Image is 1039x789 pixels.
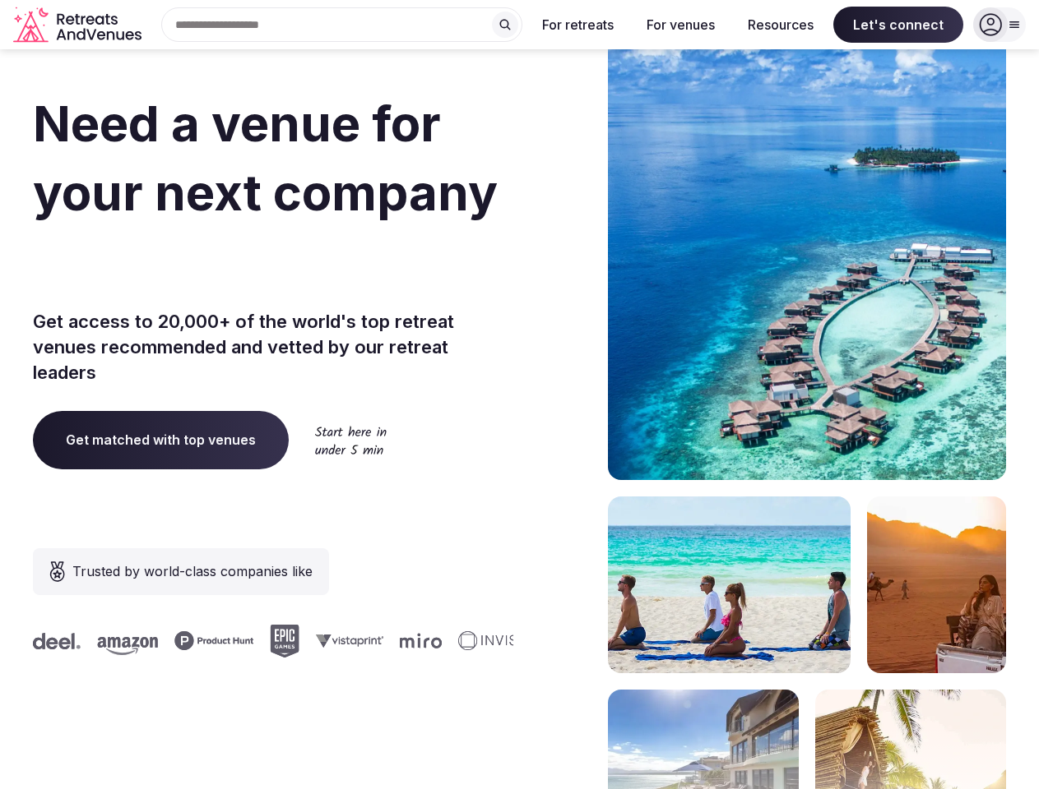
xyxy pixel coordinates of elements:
svg: Epic Games company logo [270,625,299,657]
span: Let's connect [833,7,963,43]
a: Get matched with top venues [33,411,289,468]
img: yoga on tropical beach [608,496,851,673]
svg: Retreats and Venues company logo [13,7,145,44]
span: Need a venue for your next company [33,94,498,222]
svg: Deel company logo [33,633,81,649]
span: Trusted by world-class companies like [72,561,313,581]
p: Get access to 20,000+ of the world's top retreat venues recommended and vetted by our retreat lea... [33,309,513,385]
button: For venues [633,7,728,43]
button: For retreats [529,7,627,43]
svg: Vistaprint company logo [316,634,383,648]
a: Visit the homepage [13,7,145,44]
img: Start here in under 5 min [315,426,387,454]
button: Resources [735,7,827,43]
svg: Invisible company logo [458,631,549,651]
img: woman sitting in back of truck with camels [867,496,1006,673]
svg: Miro company logo [400,633,442,648]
